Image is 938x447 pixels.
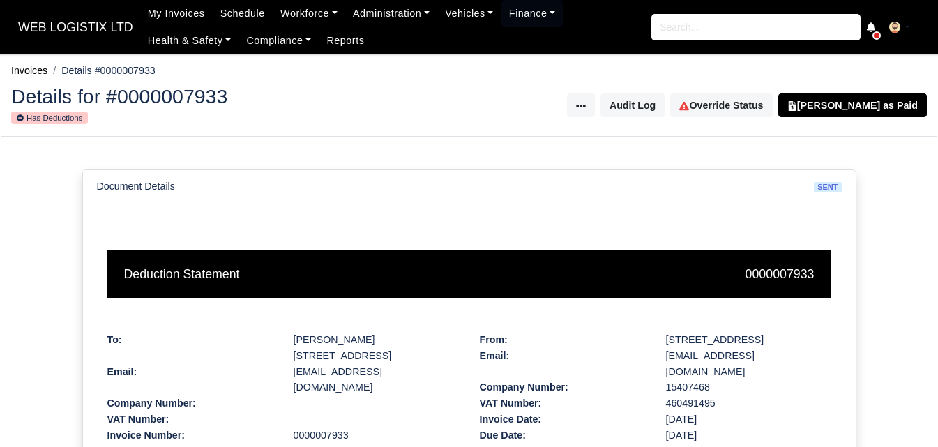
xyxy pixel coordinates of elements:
div: Invoice Number: [97,427,283,444]
div: Email: [97,364,283,396]
div: To: [107,332,273,348]
span: WEB LOGISTIX LTD [11,13,140,41]
div: 0000007933 [283,427,469,444]
h5: Deduction Statement [124,267,459,282]
div: 15407468 [656,379,842,395]
iframe: Chat Widget [868,380,938,447]
div: From: [480,332,645,348]
div: [PERSON_NAME] [294,332,459,348]
a: Override Status [670,93,772,117]
div: [EMAIL_ADDRESS][DOMAIN_NAME] [283,364,469,396]
small: Has Deductions [11,112,88,124]
a: Health & Safety [140,27,239,54]
button: [PERSON_NAME] as Paid [778,93,927,117]
h6: Document Details [97,181,175,192]
div: Email: [469,348,656,380]
h5: 0000007933 [480,267,815,282]
li: Details #0000007933 [47,63,156,79]
div: VAT Number: [97,411,283,427]
div: [DATE] [656,427,842,444]
div: Company Number: [97,395,283,411]
div: [STREET_ADDRESS] [294,348,459,364]
div: [STREET_ADDRESS] [666,332,831,348]
span: sent [814,182,841,192]
button: Audit Log [600,93,665,117]
div: Invoice Date: [469,411,656,427]
div: VAT Number: [469,395,656,411]
h2: Details for #0000007933 [11,86,459,106]
div: 460491495 [656,395,842,411]
input: Search... [651,14,861,40]
a: Compliance [239,27,319,54]
a: Invoices [11,65,47,76]
a: Reports [319,27,372,54]
a: WEB LOGISTIX LTD [11,14,140,41]
div: [DATE] [656,411,842,427]
div: Company Number: [469,379,656,395]
div: Due Date: [469,427,656,444]
div: [EMAIL_ADDRESS][DOMAIN_NAME] [656,348,842,380]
